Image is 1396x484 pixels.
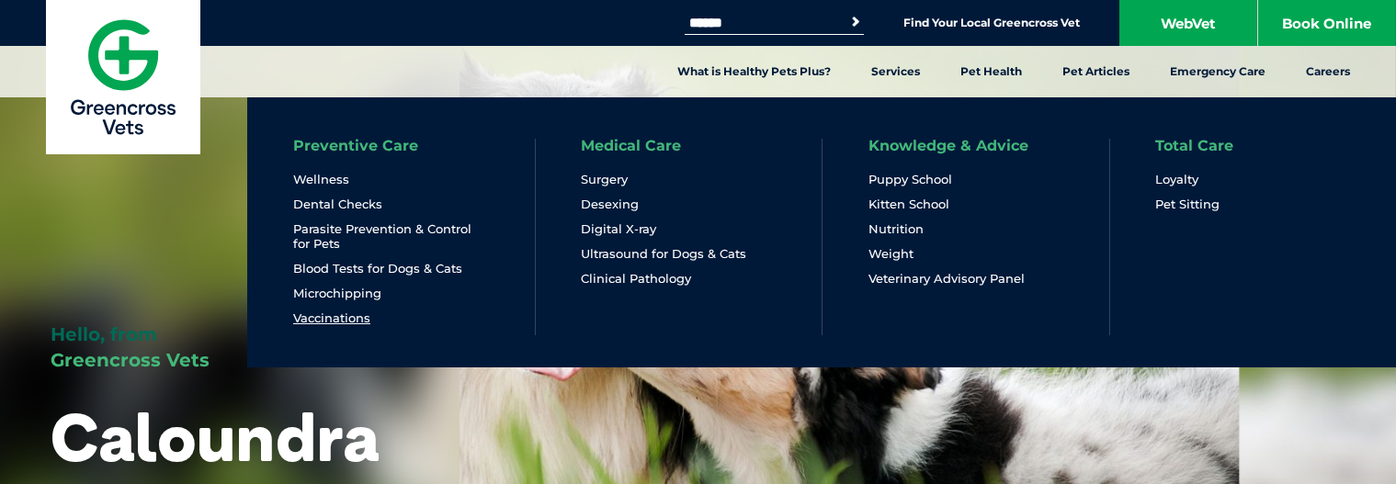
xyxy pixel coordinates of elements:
a: Pet Articles [1042,46,1150,97]
a: Preventive Care [293,139,418,153]
a: Wellness [293,172,349,187]
a: Vaccinations [293,310,370,326]
a: Pet Sitting [1156,197,1220,212]
a: Total Care [1156,139,1234,153]
a: Veterinary Advisory Panel [868,271,1025,287]
a: Loyalty [1156,172,1199,187]
a: Nutrition [868,221,924,237]
a: Dental Checks [293,197,382,212]
button: Search [846,13,865,31]
a: Ultrasound for Dogs & Cats [582,246,747,262]
a: Services [851,46,940,97]
a: What is Healthy Pets Plus? [657,46,851,97]
a: Weight [868,246,914,262]
a: Microchipping [293,286,381,301]
a: Puppy School [868,172,952,187]
a: Careers [1286,46,1370,97]
h1: Caloundra [51,400,380,473]
a: Blood Tests for Dogs & Cats [293,261,462,276]
a: Digital X-ray [582,221,657,237]
span: Greencross Vets [51,349,210,371]
a: Kitten School [868,197,949,212]
a: Medical Care [582,139,682,153]
a: Clinical Pathology [582,271,692,287]
a: Knowledge & Advice [868,139,1028,153]
a: Pet Health [940,46,1042,97]
a: Desexing [582,197,640,212]
span: Hello, from [51,323,157,345]
a: Surgery [582,172,629,187]
a: Find Your Local Greencross Vet [903,16,1080,30]
a: Parasite Prevention & Control for Pets [293,221,489,252]
a: Emergency Care [1150,46,1286,97]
